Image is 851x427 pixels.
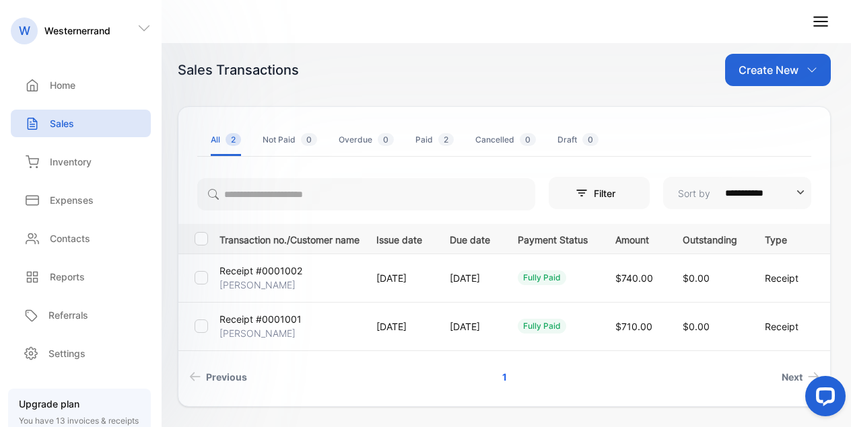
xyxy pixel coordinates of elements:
[782,370,803,384] span: Next
[518,319,566,334] div: fully paid
[765,271,805,285] p: Receipt
[219,326,296,340] p: [PERSON_NAME]
[438,133,454,146] span: 2
[518,230,588,247] p: Payment Status
[683,230,737,247] p: Outstanding
[725,54,831,86] button: Create New
[19,22,30,40] p: W
[219,278,296,292] p: [PERSON_NAME]
[219,312,302,326] p: Receipt #0001001
[50,78,75,92] p: Home
[520,133,536,146] span: 0
[263,134,317,146] div: Not Paid
[450,230,490,247] p: Due date
[776,364,825,389] a: Next page
[50,231,90,245] p: Contacts
[450,319,490,334] p: [DATE]
[475,134,536,146] div: Cancelled
[794,371,851,427] iframe: LiveChat chat widget
[184,364,252,389] a: Previous page
[486,364,523,389] a: Page 1 is your current page
[739,62,798,78] p: Create New
[615,272,653,284] span: $740.00
[19,397,140,411] p: Upgrade plan
[211,134,241,146] div: All
[376,230,422,247] p: Issue date
[301,133,317,146] span: 0
[582,133,599,146] span: 0
[178,60,299,80] div: Sales Transactions
[44,24,110,38] p: Westernerrand
[765,230,805,247] p: Type
[615,230,655,247] p: Amount
[226,133,241,146] span: 2
[683,272,710,284] span: $0.00
[206,370,247,384] span: Previous
[415,134,454,146] div: Paid
[678,186,710,200] p: Sort by
[376,271,422,285] p: [DATE]
[50,116,74,130] p: Sales
[219,230,360,247] p: Transaction no./Customer name
[178,364,830,389] ul: Pagination
[50,270,85,284] p: Reports
[339,134,394,146] div: Overdue
[48,346,86,360] p: Settings
[557,134,599,146] div: Draft
[48,308,88,322] p: Referrals
[518,270,566,285] div: fully paid
[683,321,710,332] span: $0.00
[378,133,394,146] span: 0
[663,177,811,209] button: Sort by
[50,155,92,169] p: Inventory
[450,271,490,285] p: [DATE]
[376,319,422,334] p: [DATE]
[615,321,652,332] span: $710.00
[219,264,302,278] p: Receipt #0001002
[50,193,94,207] p: Expenses
[765,319,805,334] p: Receipt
